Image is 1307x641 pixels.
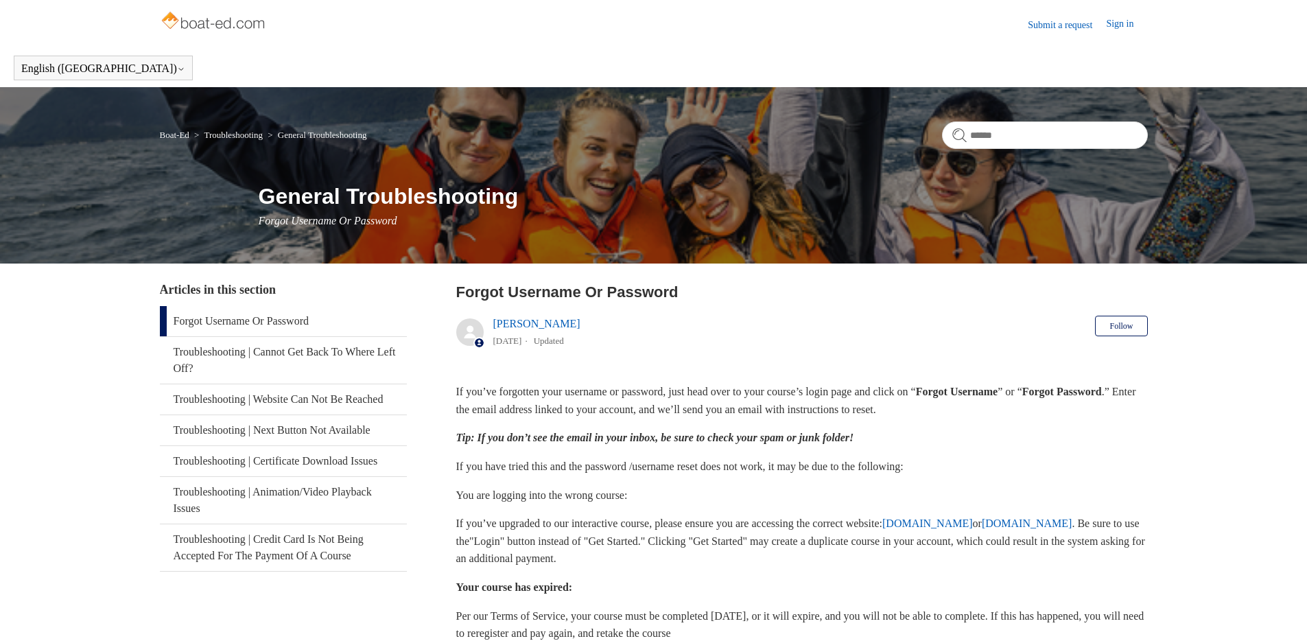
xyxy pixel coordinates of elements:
[160,415,407,445] a: Troubleshooting | Next Button Not Available
[942,121,1148,149] input: Search
[160,130,189,140] a: Boat-Ed
[1095,316,1147,336] button: Follow Article
[160,477,407,524] a: Troubleshooting | Animation/Video Playback Issues
[916,386,998,397] strong: Forgot Username
[534,336,564,346] li: Updated
[1028,18,1106,32] a: Submit a request
[982,517,1072,529] a: [DOMAIN_NAME]
[456,281,1148,303] h2: Forgot Username Or Password
[882,517,973,529] a: [DOMAIN_NAME]
[493,318,580,329] a: [PERSON_NAME]
[456,487,1148,504] p: You are logging into the wrong course:
[265,130,366,140] li: General Troubleshooting
[204,130,262,140] a: Troubleshooting
[160,8,269,36] img: Boat-Ed Help Center home page
[1106,16,1147,33] a: Sign in
[259,215,397,226] span: Forgot Username Or Password
[456,383,1148,418] p: If you’ve forgotten your username or password, just head over to your course’s login page and cli...
[160,524,407,571] a: Troubleshooting | Credit Card Is Not Being Accepted For The Payment Of A Course
[493,336,522,346] time: 05/20/2025, 14:58
[259,180,1148,213] h1: General Troubleshooting
[160,306,407,336] a: Forgot Username Or Password
[191,130,265,140] li: Troubleshooting
[160,337,407,384] a: Troubleshooting | Cannot Get Back To Where Left Off?
[456,458,1148,476] p: If you have tried this and the password /username reset does not work, it may be due to the follo...
[1261,595,1297,631] div: Live chat
[278,130,367,140] a: General Troubleshooting
[160,130,192,140] li: Boat-Ed
[456,432,854,443] em: Tip: If you don’t see the email in your inbox, be sure to check your spam or junk folder!
[456,515,1148,568] p: If you’ve upgraded to our interactive course, please ensure you are accessing the correct website...
[160,384,407,415] a: Troubleshooting | Website Can Not Be Reached
[456,581,573,593] strong: Your course has expired:
[160,283,276,296] span: Articles in this section
[1022,386,1102,397] strong: Forgot Password
[21,62,185,75] button: English ([GEOGRAPHIC_DATA])
[160,446,407,476] a: Troubleshooting | Certificate Download Issues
